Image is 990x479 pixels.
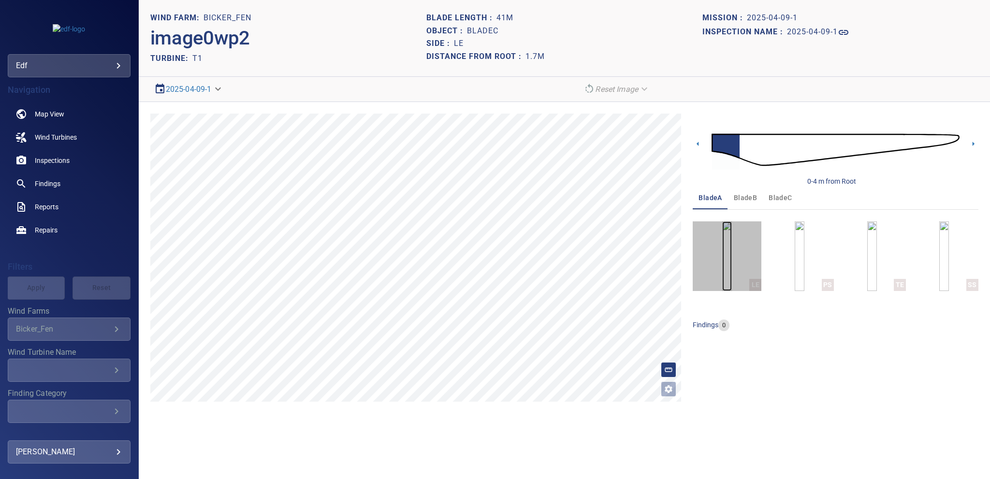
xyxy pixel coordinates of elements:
[204,14,251,23] h1: Bicker_Fen
[166,85,212,94] a: 2025-04-09-1
[867,221,877,291] a: TE
[8,348,131,356] label: Wind Turbine Name
[702,28,787,37] h1: Inspection name :
[8,195,131,218] a: reports noActive
[53,24,85,34] img: edf-logo
[16,444,122,460] div: [PERSON_NAME]
[8,126,131,149] a: windturbines noActive
[525,52,545,61] h1: 1.7m
[580,81,654,98] div: Reset Image
[150,27,250,50] h2: image0wp2
[426,27,467,36] h1: Object :
[8,102,131,126] a: map noActive
[787,28,838,37] h1: 2025-04-09-1
[8,307,131,315] label: Wind Farms
[8,262,131,272] h4: Filters
[693,221,761,291] button: LE
[939,221,949,291] a: SS
[787,27,849,38] a: 2025-04-09-1
[8,54,131,77] div: edf
[769,192,792,204] span: bladeC
[661,381,676,397] button: Open image filters and tagging options
[795,221,804,291] a: PS
[426,39,454,48] h1: Side :
[8,85,131,95] h4: Navigation
[822,279,834,291] div: PS
[910,221,978,291] button: SS
[16,324,111,334] div: Bicker_Fen
[718,321,729,330] span: 0
[747,14,798,23] h1: 2025-04-09-1
[838,221,906,291] button: TE
[192,54,203,63] h2: T1
[693,321,718,329] span: findings
[150,54,192,63] h2: TURBINE:
[35,109,64,119] span: Map View
[150,14,204,23] h1: WIND FARM:
[35,132,77,142] span: Wind Turbines
[734,192,757,204] span: bladeB
[699,192,722,204] span: bladeA
[150,81,227,98] div: 2025-04-09-1
[8,359,131,382] div: Wind Turbine Name
[712,120,960,180] img: d
[8,172,131,195] a: findings noActive
[35,179,60,189] span: Findings
[595,85,638,94] em: Reset Image
[894,279,906,291] div: TE
[722,221,732,291] a: LE
[8,218,131,242] a: repairs noActive
[426,14,496,23] h1: Blade length :
[454,39,464,48] h1: LE
[496,14,513,23] h1: 41m
[8,149,131,172] a: inspections noActive
[8,400,131,423] div: Finding Category
[467,27,498,36] h1: bladeC
[8,390,131,397] label: Finding Category
[35,202,58,212] span: Reports
[807,176,856,186] div: 0-4 m from Root
[702,14,747,23] h1: Mission :
[426,52,525,61] h1: Distance from root :
[35,225,58,235] span: Repairs
[765,221,834,291] button: PS
[35,156,70,165] span: Inspections
[16,58,122,73] div: edf
[966,279,978,291] div: SS
[749,279,761,291] div: LE
[8,318,131,341] div: Wind Farms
